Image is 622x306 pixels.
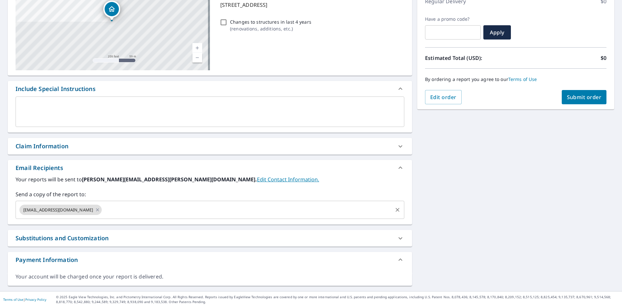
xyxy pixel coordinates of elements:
[8,138,412,154] div: Claim Information
[103,1,120,21] div: Dropped pin, building 1, Residential property, 2213 S Tyler St Amarillo, TX 79109
[3,298,46,301] p: |
[16,234,109,243] div: Substitutions and Customization
[16,273,404,280] div: Your account will be charged once your report is delivered.
[19,207,97,213] span: [EMAIL_ADDRESS][DOMAIN_NAME]
[16,176,404,183] label: Your reports will be sent to
[25,297,46,302] a: Privacy Policy
[8,230,412,246] div: Substitutions and Customization
[8,160,412,176] div: Email Recipients
[82,176,257,183] b: [PERSON_NAME][EMAIL_ADDRESS][PERSON_NAME][DOMAIN_NAME].
[393,205,402,214] button: Clear
[16,190,404,198] label: Send a copy of the report to:
[489,29,506,36] span: Apply
[425,76,606,82] p: By ordering a report you agree to our
[8,81,412,96] div: Include Special Instructions
[425,16,481,22] label: Have a promo code?
[3,297,23,302] a: Terms of Use
[192,43,202,53] a: Current Level 17, Zoom In
[567,94,602,101] span: Submit order
[508,76,537,82] a: Terms of Use
[192,53,202,62] a: Current Level 17, Zoom Out
[16,142,68,151] div: Claim Information
[425,54,516,62] p: Estimated Total (USD):
[16,85,96,93] div: Include Special Instructions
[16,164,63,172] div: Email Recipients
[230,18,311,25] p: Changes to structures in last 4 years
[562,90,607,104] button: Submit order
[220,1,402,9] p: [STREET_ADDRESS]
[601,54,606,62] p: $0
[16,255,78,264] div: Payment Information
[56,295,619,304] p: © 2025 Eagle View Technologies, Inc. and Pictometry International Corp. All Rights Reserved. Repo...
[483,25,511,40] button: Apply
[19,205,102,215] div: [EMAIL_ADDRESS][DOMAIN_NAME]
[230,25,311,32] p: ( renovations, additions, etc. )
[425,90,462,104] button: Edit order
[8,252,412,267] div: Payment Information
[257,176,319,183] a: EditContactInfo
[430,94,456,101] span: Edit order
